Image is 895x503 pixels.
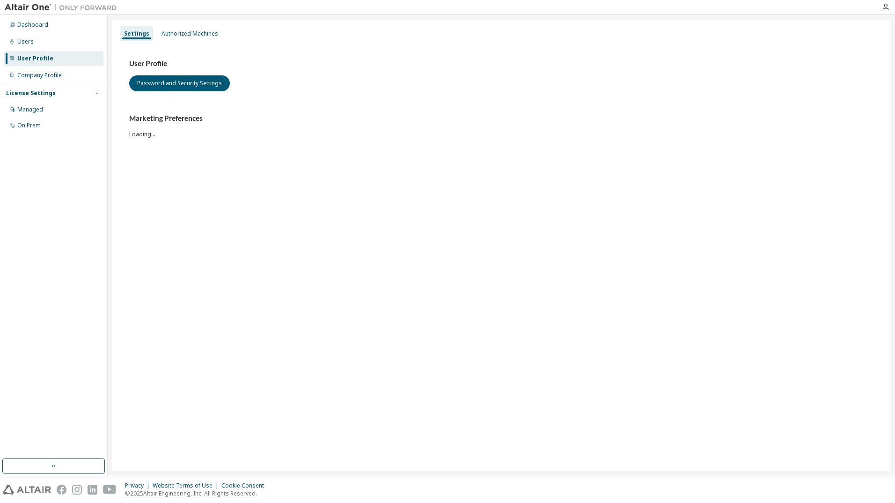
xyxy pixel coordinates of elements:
div: Cookie Consent [221,482,270,489]
img: linkedin.svg [88,485,97,495]
div: License Settings [6,89,56,97]
h3: User Profile [129,59,873,68]
div: Privacy [125,482,153,489]
div: Authorized Machines [161,30,218,37]
button: Password and Security Settings [129,75,230,91]
h3: Marketing Preferences [129,114,873,123]
div: On Prem [17,122,41,129]
div: Settings [124,30,149,37]
img: Altair One [5,3,122,12]
div: User Profile [17,55,53,62]
div: Website Terms of Use [153,482,221,489]
div: Managed [17,106,43,113]
img: youtube.svg [103,485,117,495]
img: instagram.svg [72,485,82,495]
div: Company Profile [17,72,62,79]
img: altair_logo.svg [3,485,51,495]
p: © 2025 Altair Engineering, Inc. All Rights Reserved. [125,489,270,497]
div: Loading... [129,114,873,138]
div: Dashboard [17,21,48,29]
div: Users [17,38,34,45]
img: facebook.svg [57,485,66,495]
